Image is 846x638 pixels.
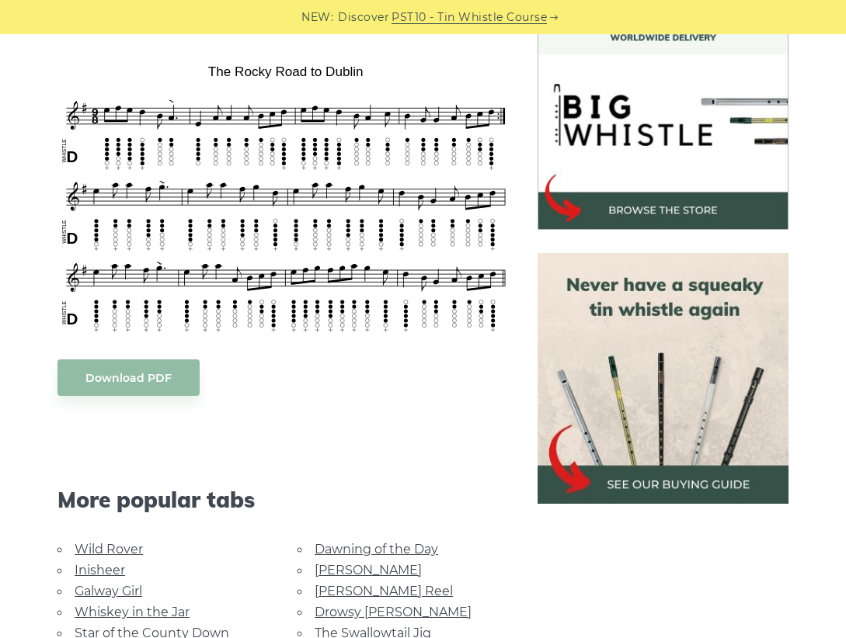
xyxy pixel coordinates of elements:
a: Galway Girl [75,584,142,598]
span: More popular tabs [57,487,514,513]
span: Discover [338,9,389,26]
a: Dawning of the Day [315,542,438,557]
a: PST10 - Tin Whistle Course [392,9,547,26]
img: The Rocky Road to Dublin Tin Whistle Tabs & Sheet Music [57,59,514,336]
img: tin whistle buying guide [538,253,789,504]
a: Download PDF [57,359,200,396]
a: Whiskey in the Jar [75,605,190,619]
span: NEW: [301,9,333,26]
a: Wild Rover [75,542,143,557]
a: Drowsy [PERSON_NAME] [315,605,472,619]
a: Inisheer [75,563,125,577]
a: [PERSON_NAME] Reel [315,584,453,598]
a: [PERSON_NAME] [315,563,422,577]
